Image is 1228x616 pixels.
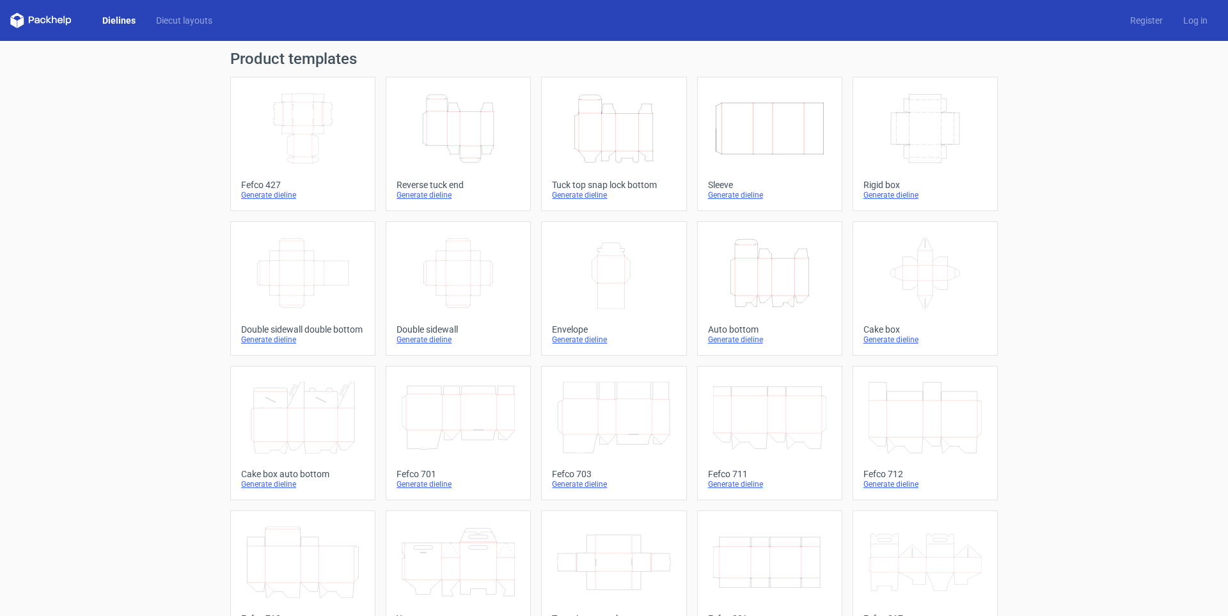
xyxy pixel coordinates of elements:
div: Fefco 712 [863,469,987,479]
div: Fefco 701 [397,469,520,479]
div: Fefco 427 [241,180,365,190]
a: Fefco 703Generate dieline [541,366,686,500]
div: Sleeve [708,180,831,190]
a: Fefco 712Generate dieline [853,366,998,500]
a: Fefco 427Generate dieline [230,77,375,211]
div: Generate dieline [708,190,831,200]
div: Generate dieline [241,190,365,200]
div: Generate dieline [241,335,365,345]
a: Rigid boxGenerate dieline [853,77,998,211]
a: Double sidewallGenerate dieline [386,221,531,356]
div: Generate dieline [863,190,987,200]
a: EnvelopeGenerate dieline [541,221,686,356]
div: Generate dieline [863,335,987,345]
div: Generate dieline [397,190,520,200]
a: Cake box auto bottomGenerate dieline [230,366,375,500]
h1: Product templates [230,51,998,67]
div: Generate dieline [552,335,675,345]
div: Generate dieline [708,479,831,489]
div: Generate dieline [552,190,675,200]
a: Dielines [92,14,146,27]
div: Cake box auto bottom [241,469,365,479]
div: Generate dieline [397,335,520,345]
a: Tuck top snap lock bottomGenerate dieline [541,77,686,211]
div: Generate dieline [397,479,520,489]
div: Cake box [863,324,987,335]
div: Generate dieline [552,479,675,489]
div: Tuck top snap lock bottom [552,180,675,190]
div: Double sidewall double bottom [241,324,365,335]
div: Reverse tuck end [397,180,520,190]
div: Generate dieline [241,479,365,489]
div: Rigid box [863,180,987,190]
a: Double sidewall double bottomGenerate dieline [230,221,375,356]
a: Register [1120,14,1173,27]
a: Reverse tuck endGenerate dieline [386,77,531,211]
a: Fefco 701Generate dieline [386,366,531,500]
a: Fefco 711Generate dieline [697,366,842,500]
a: Cake boxGenerate dieline [853,221,998,356]
div: Generate dieline [863,479,987,489]
a: Log in [1173,14,1218,27]
div: Fefco 711 [708,469,831,479]
div: Auto bottom [708,324,831,335]
div: Double sidewall [397,324,520,335]
div: Fefco 703 [552,469,675,479]
div: Envelope [552,324,675,335]
a: Auto bottomGenerate dieline [697,221,842,356]
div: Generate dieline [708,335,831,345]
a: SleeveGenerate dieline [697,77,842,211]
a: Diecut layouts [146,14,223,27]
